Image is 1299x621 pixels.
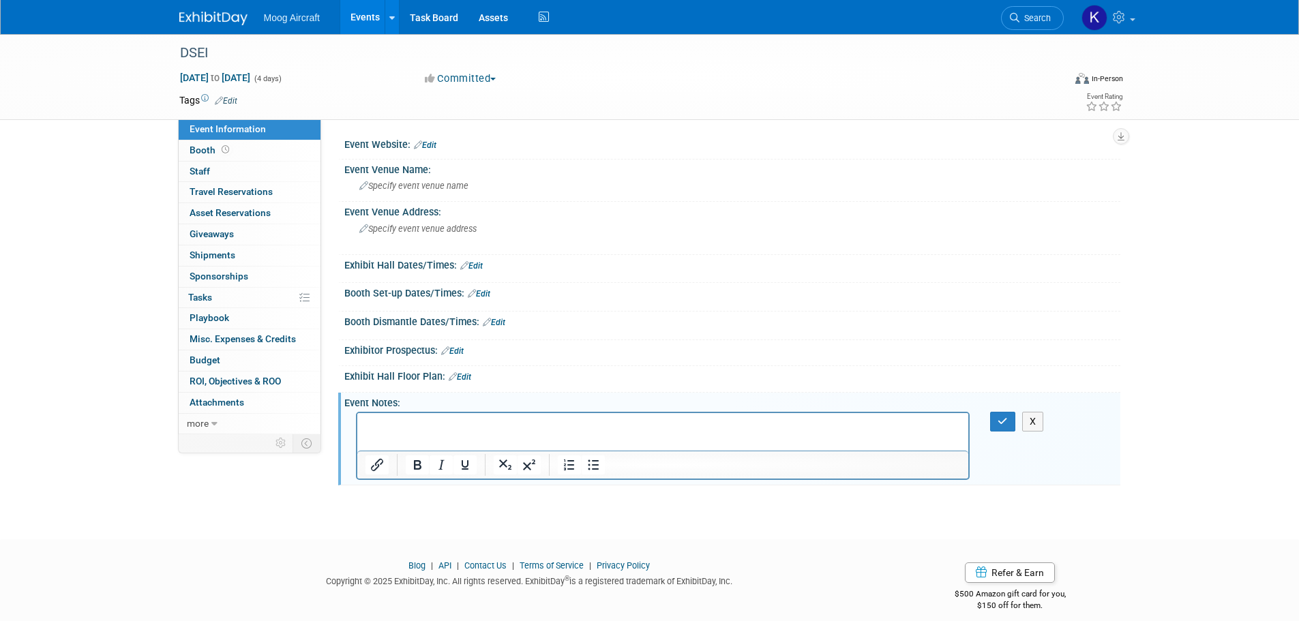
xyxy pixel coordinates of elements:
[357,413,969,451] iframe: Rich Text Area
[468,289,490,299] a: Edit
[179,308,320,329] a: Playbook
[344,340,1120,358] div: Exhibitor Prospectus:
[359,181,468,191] span: Specify event venue name
[597,560,650,571] a: Privacy Policy
[983,71,1124,91] div: Event Format
[1086,93,1122,100] div: Event Rating
[179,93,237,107] td: Tags
[179,162,320,182] a: Staff
[179,119,320,140] a: Event Information
[438,560,451,571] a: API
[188,292,212,303] span: Tasks
[175,41,1043,65] div: DSEI
[359,224,477,234] span: Specify event venue address
[179,245,320,266] a: Shipments
[190,354,220,365] span: Budget
[414,140,436,150] a: Edit
[1081,5,1107,31] img: Kelsey Blackley
[558,455,581,474] button: Numbered list
[179,414,320,434] a: more
[520,560,584,571] a: Terms of Service
[509,560,518,571] span: |
[1019,13,1051,23] span: Search
[420,72,501,86] button: Committed
[190,271,248,282] span: Sponsorships
[187,418,209,429] span: more
[190,397,244,408] span: Attachments
[1022,412,1044,431] button: X
[264,12,320,23] span: Moog Aircraft
[179,267,320,287] a: Sponsorships
[190,333,296,344] span: Misc. Expenses & Credits
[190,249,235,260] span: Shipments
[464,560,507,571] a: Contact Us
[1075,73,1089,84] img: Format-Inperson.png
[408,560,425,571] a: Blog
[441,346,464,356] a: Edit
[582,455,605,474] button: Bullet list
[900,579,1120,611] div: $500 Amazon gift card for you,
[406,455,429,474] button: Bold
[565,575,569,582] sup: ®
[344,393,1120,410] div: Event Notes:
[190,312,229,323] span: Playbook
[190,123,266,134] span: Event Information
[344,312,1120,329] div: Booth Dismantle Dates/Times:
[900,600,1120,611] div: $150 off for them.
[293,434,320,452] td: Toggle Event Tabs
[344,366,1120,384] div: Exhibit Hall Floor Plan:
[179,203,320,224] a: Asset Reservations
[215,96,237,106] a: Edit
[344,134,1120,152] div: Event Website:
[365,455,389,474] button: Insert/edit link
[190,166,210,177] span: Staff
[179,393,320,413] a: Attachments
[344,160,1120,177] div: Event Venue Name:
[190,376,281,387] span: ROI, Objectives & ROO
[179,572,880,588] div: Copyright © 2025 ExhibitDay, Inc. All rights reserved. ExhibitDay is a registered trademark of Ex...
[219,145,232,155] span: Booth not reserved yet
[179,350,320,371] a: Budget
[253,74,282,83] span: (4 days)
[179,182,320,202] a: Travel Reservations
[179,288,320,308] a: Tasks
[209,72,222,83] span: to
[586,560,595,571] span: |
[179,329,320,350] a: Misc. Expenses & Credits
[179,12,248,25] img: ExhibitDay
[179,140,320,161] a: Booth
[190,207,271,218] span: Asset Reservations
[179,372,320,392] a: ROI, Objectives & ROO
[453,560,462,571] span: |
[430,455,453,474] button: Italic
[179,72,251,84] span: [DATE] [DATE]
[428,560,436,571] span: |
[179,224,320,245] a: Giveaways
[518,455,541,474] button: Superscript
[269,434,293,452] td: Personalize Event Tab Strip
[1001,6,1064,30] a: Search
[190,228,234,239] span: Giveaways
[1091,74,1123,84] div: In-Person
[453,455,477,474] button: Underline
[483,318,505,327] a: Edit
[190,186,273,197] span: Travel Reservations
[460,261,483,271] a: Edit
[494,455,517,474] button: Subscript
[344,202,1120,219] div: Event Venue Address:
[190,145,232,155] span: Booth
[449,372,471,382] a: Edit
[965,562,1055,583] a: Refer & Earn
[344,283,1120,301] div: Booth Set-up Dates/Times:
[344,255,1120,273] div: Exhibit Hall Dates/Times:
